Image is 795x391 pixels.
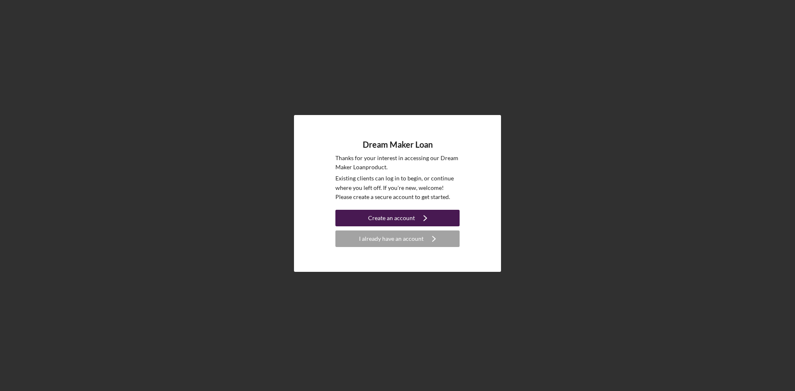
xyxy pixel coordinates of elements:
[335,210,460,228] a: Create an account
[335,210,460,226] button: Create an account
[368,210,415,226] div: Create an account
[335,230,460,247] button: I already have an account
[359,230,424,247] div: I already have an account
[335,174,460,201] p: Existing clients can log in to begin, or continue where you left off. If you're new, welcome! Ple...
[363,140,433,149] h4: Dream Maker Loan
[335,154,460,172] p: Thanks for your interest in accessing our Dream Maker Loan product.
